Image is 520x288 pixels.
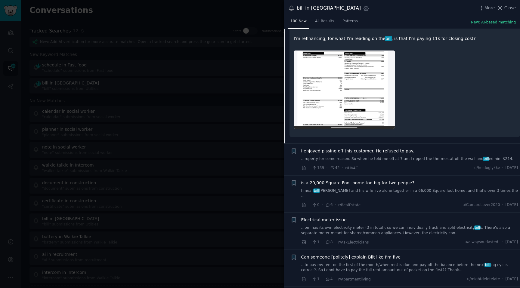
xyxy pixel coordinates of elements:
[502,202,503,208] span: ·
[301,156,518,162] a: ...roperty for some reason. So when he told me off at 7 am I ripped the thermostat off the wall a...
[504,5,516,11] span: Close
[506,202,518,208] span: [DATE]
[325,277,333,282] span: 4
[313,188,320,193] span: bill
[474,165,500,171] span: u/heldoglykke
[502,165,503,171] span: ·
[342,19,357,24] span: Patterns
[483,157,490,161] span: bill
[308,202,310,208] span: ·
[338,240,369,244] span: r/AskElectricians
[313,17,336,29] a: All Results
[308,276,310,282] span: ·
[297,5,361,12] div: bill in [GEOGRAPHIC_DATA]
[467,277,500,282] span: u/mightdeletelate
[338,277,371,281] span: r/Apartmentliving
[325,240,333,245] span: 8
[308,239,310,245] span: ·
[322,276,323,282] span: ·
[330,165,340,171] span: 42
[502,277,503,282] span: ·
[301,225,518,236] a: ...om has its own electricity meter (3 in total), so we can individually track and split electric...
[478,5,495,11] button: More
[463,202,500,208] span: u/CamaroLover2020
[471,20,516,25] button: New: AI-based matching
[301,262,518,273] a: ...to pay my rent on the first of the month/when rent is due and pay off the balance before the n...
[315,19,334,24] span: All Results
[312,165,324,171] span: 139
[506,277,518,282] span: [DATE]
[484,5,495,11] span: More
[335,276,336,282] span: ·
[308,165,310,171] span: ·
[474,225,481,230] span: bill
[465,240,500,245] span: u/alwaysoutlasted_
[301,180,414,186] a: is a 20,000 Square Foot home too big for two people?
[288,17,309,29] a: 100 New
[301,188,518,199] a: I meanbill[PERSON_NAME] and his wife live alone together in a 66,000 Square foot home, and that's...
[340,17,360,29] a: Patterns
[312,277,319,282] span: 1
[335,239,336,245] span: ·
[335,202,336,208] span: ·
[325,202,333,208] span: 6
[506,165,518,171] span: [DATE]
[312,202,319,208] span: 0
[312,240,319,245] span: 1
[338,203,361,207] span: r/RealEstate
[342,165,343,171] span: ·
[502,240,503,245] span: ·
[294,51,395,129] img: Can someone explain this like I'm 5?
[322,202,323,208] span: ·
[301,217,347,223] a: Electrical meter issue
[506,240,518,245] span: [DATE]
[497,5,516,11] button: Close
[385,36,392,41] span: bill
[290,19,307,24] span: 100 New
[294,35,516,42] p: I'm refinancing, for what I'm reading on the , is that I'm paying 11k for closing cost?
[484,263,491,267] span: bill
[301,148,414,154] a: I enjoyed pissing off this customer. He refused to pay.
[301,254,401,260] a: Can someone [politely] explain Bilt like I’m five
[345,166,358,170] span: r/HVAC
[326,165,327,171] span: ·
[322,239,323,245] span: ·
